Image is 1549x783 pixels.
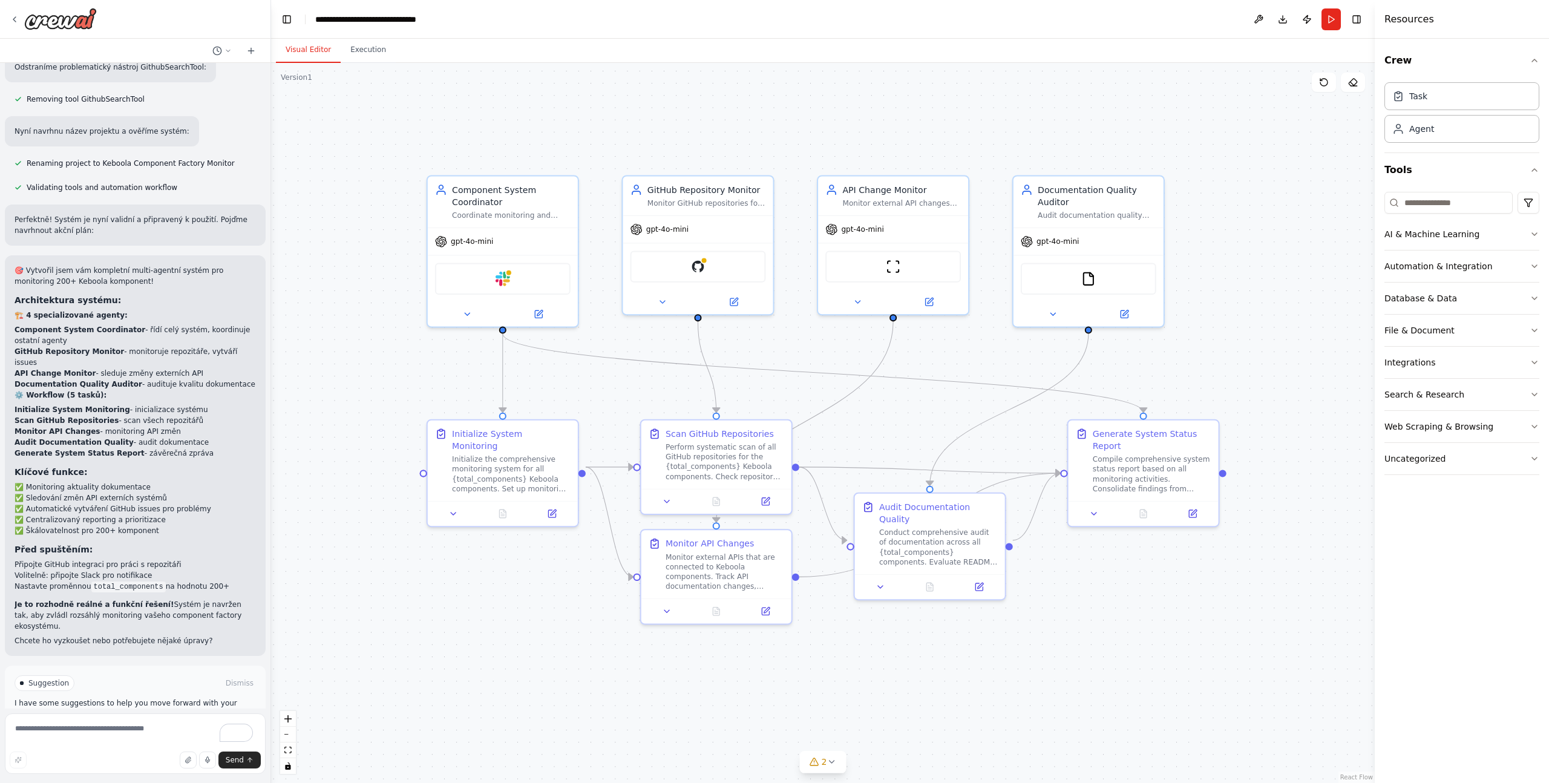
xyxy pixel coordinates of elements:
button: Automation & Integration [1384,251,1539,282]
div: Component System CoordinatorCoordinate monitoring and management of {total_components} Keboola co... [427,175,579,327]
div: Generate System Status Report [1093,428,1211,452]
li: Nastavte proměnnou na hodnotu 200+ [15,581,256,592]
div: Monitor GitHub repositories for {total_components} components, track changes, analyze repository ... [647,198,766,208]
span: gpt-4o-mini [1036,237,1079,246]
div: Monitor API Changes [666,537,754,549]
span: Suggestion [28,678,69,688]
li: - audituje kvalitu dokumentace [15,379,256,390]
img: Logo [24,8,97,30]
div: Documentation Quality AuditorAudit documentation quality across {total_components} components, id... [1012,175,1165,327]
p: Systém je navržen tak, aby zvládl rozsáhlý monitoring vašeho component factory ekosystému. [15,599,256,632]
strong: Klíčové funkce: [15,467,88,477]
h4: Resources [1384,12,1434,27]
button: No output available [690,494,742,509]
div: GitHub Repository MonitorMonitor GitHub repositories for {total_components} components, track cha... [621,175,774,315]
g: Edge from 1b83c75a-a97c-485d-82b4-821f6139fe9b to 8cda4f94-2a10-4f42-90e9-8890f54a909c [1013,467,1061,546]
g: Edge from 8480bc85-561e-4f50-868c-e0267131c703 to 1b83c75a-a97c-485d-82b4-821f6139fe9b [799,461,847,546]
h2: 🎯 Vytvořil jsem vám kompletní multi-agentní systém pro monitoring 200+ Keboola komponent! [15,265,256,287]
span: Send [226,755,244,765]
span: Validating tools and automation workflow [27,183,177,192]
div: Scan GitHub Repositories [666,428,774,440]
button: Open in side panel [531,506,573,521]
button: No output available [477,506,528,521]
p: Perfektně! Systém je nyní validní a připravený k použití. Pojďme navrhnout akční plán: [15,214,256,236]
button: Open in side panel [744,494,786,509]
button: File & Document [1384,315,1539,346]
div: Monitor external APIs that are connected to Keboola components. Track API documentation changes, ... [666,552,784,592]
g: Edge from fc756591-8e1c-44d0-af88-c2350e3e3c13 to dabdfe85-9203-451a-afd6-1c5a3680000c [497,334,509,413]
span: 2 [822,756,827,768]
div: Initialize System Monitoring [452,428,571,452]
g: Edge from b16fbb88-3b0f-419a-872b-c3b8be5b129a to 1b83c75a-a97c-485d-82b4-821f6139fe9b [924,334,1095,486]
li: ✅ Škálovatelnost pro 200+ komponent [15,525,256,536]
span: gpt-4o-mini [841,224,883,234]
g: Edge from fc756591-8e1c-44d0-af88-c2350e3e3c13 to 8cda4f94-2a10-4f42-90e9-8890f54a909c [497,334,1150,413]
img: GitHub [690,260,705,274]
div: API Change MonitorMonitor external API changes that affect Keboola components, track API document... [817,175,969,315]
button: 2 [800,751,847,773]
p: Nyní navrhnu název projektu a ověříme systém: [15,126,189,137]
strong: API Change Monitor [15,369,96,378]
p: Chcete ho vyzkoušet nebo potřebujete nějaké úpravy? [15,635,256,646]
strong: Scan GitHub Repositories [15,416,119,425]
button: Integrations [1384,347,1539,378]
strong: Generate System Status Report [15,449,145,457]
button: No output available [690,604,742,618]
div: Scan GitHub RepositoriesPerform systematic scan of all GitHub repositories for the {total_compone... [640,419,793,515]
button: Open in side panel [699,295,768,309]
div: Uncategorized [1384,453,1446,465]
g: Edge from 8480bc85-561e-4f50-868c-e0267131c703 to 8cda4f94-2a10-4f42-90e9-8890f54a909c [799,461,1061,479]
li: Připojte GitHub integraci pro práci s repozitáři [15,559,256,570]
div: Component System Coordinator [452,183,571,208]
strong: Architektura systému: [15,295,121,305]
img: ScrapeWebsiteTool [886,260,900,274]
p: I have some suggestions to help you move forward with your automation. [15,698,256,718]
strong: Je to rozhodně reálné a funkční řešení! [15,600,174,609]
textarea: To enrich screen reader interactions, please activate Accessibility in Grammarly extension settings [5,713,266,774]
div: Coordinate monitoring and management of {total_components} Keboola components across GitHub repos... [452,211,571,220]
div: Tools [1384,187,1539,485]
button: Execution [341,38,396,63]
strong: Monitor API Changes [15,427,100,436]
div: Automation & Integration [1384,260,1493,272]
button: Switch to previous chat [208,44,237,58]
div: Initialize System MonitoringInitialize the comprehensive monitoring system for all {total_compone... [427,419,579,527]
button: No output available [904,580,955,594]
strong: Audit Documentation Quality [15,438,134,447]
div: API Change Monitor [842,183,961,195]
img: FileReadTool [1081,272,1096,286]
li: ✅ Sledování změn API externích systémů [15,493,256,503]
div: GitHub Repository Monitor [647,183,766,195]
button: Visual Editor [276,38,341,63]
div: Monitor external API changes that affect Keboola components, track API documentation updates, ver... [842,198,961,208]
div: Initialize the comprehensive monitoring system for all {total_components} Keboola components. Set... [452,454,571,494]
div: Perform systematic scan of all GitHub repositories for the {total_components} Keboola components.... [666,442,784,482]
strong: ⚙️ Workflow (5 tasků): [15,391,106,399]
li: ✅ Monitoring aktuality dokumentace [15,482,256,493]
strong: Component System Coordinator [15,326,145,334]
strong: Documentation Quality Auditor [15,380,142,388]
li: - audit dokumentace [15,437,256,448]
strong: Před spuštěním: [15,545,93,554]
li: - řídí celý systém, koordinuje ostatní agenty [15,324,256,346]
button: fit view [280,742,296,758]
span: Renaming project to Keboola Component Factory Monitor [27,159,235,168]
button: Open in side panel [744,604,786,618]
li: ✅ Centralizovaný reporting a prioritizace [15,514,256,525]
a: React Flow attribution [1340,774,1373,781]
g: Edge from dabdfe85-9203-451a-afd6-1c5a3680000c to 8480bc85-561e-4f50-868c-e0267131c703 [586,461,634,473]
button: Open in side panel [504,307,573,321]
strong: Initialize System Monitoring [15,405,130,414]
li: - závěrečná zpráva [15,448,256,459]
span: gpt-4o-mini [451,237,493,246]
li: - monitoruje repozitáře, vytváří issues [15,346,256,368]
strong: 🏗️ 4 specializované agenty: [15,311,128,319]
div: Documentation Quality Auditor [1038,183,1156,208]
button: Send [218,752,261,768]
button: Database & Data [1384,283,1539,314]
button: Dismiss [223,677,256,689]
div: Conduct comprehensive audit of documentation across all {total_components} components. Evaluate R... [879,528,998,567]
div: Generate System Status ReportCompile comprehensive system status report based on all monitoring a... [1067,419,1220,527]
div: Audit Documentation QualityConduct comprehensive audit of documentation across all {total_compone... [854,493,1006,600]
button: Search & Research [1384,379,1539,410]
